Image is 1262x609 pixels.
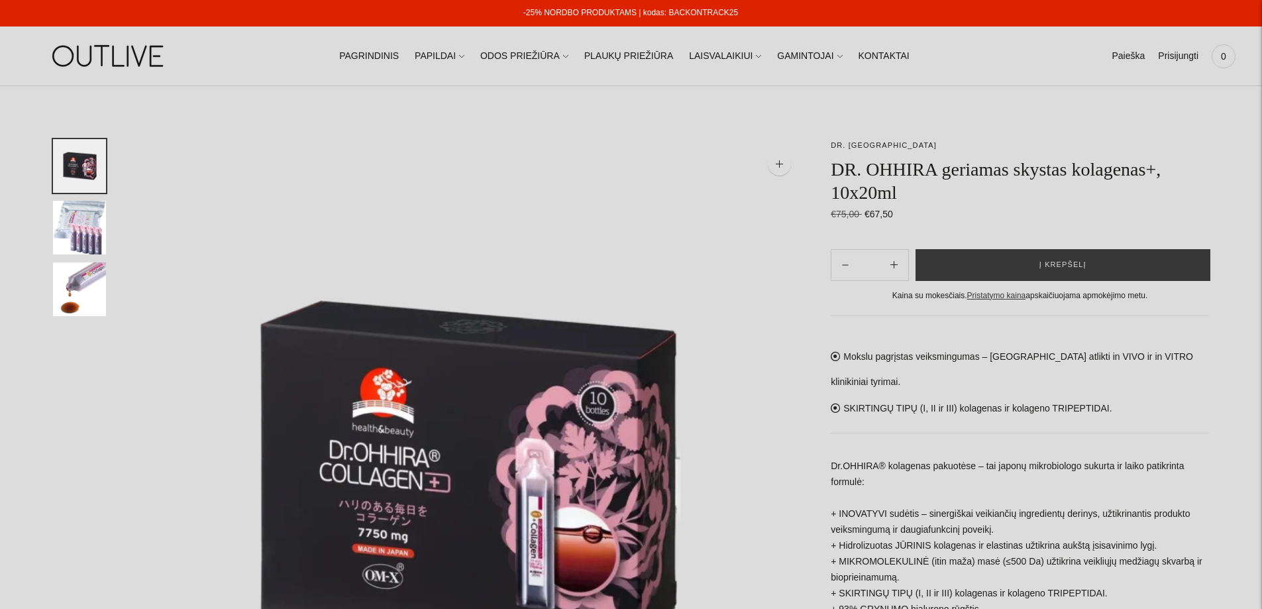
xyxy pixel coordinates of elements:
[1212,42,1236,71] a: 0
[831,158,1209,204] h1: DR. OHHIRA geriamas skystas kolagenas+, 10x20ml
[689,42,761,71] a: LAISVALAIKIUI
[859,255,879,274] input: Product quantity
[1158,42,1198,71] a: Prisijungti
[831,289,1209,303] div: Kaina su mokesčiais. apskaičiuojama apmokėjimo metu.
[967,291,1026,300] a: Pristatymo kaina
[865,209,893,219] span: €67,50
[26,33,192,79] img: OUTLIVE
[1039,258,1086,272] span: Į krepšelį
[831,209,862,219] s: €75,00
[777,42,842,71] a: GAMINTOJAI
[916,249,1210,281] button: Į krepšelį
[53,201,106,254] button: Translation missing: en.general.accessibility.image_thumbail
[858,42,909,71] a: KONTAKTAI
[880,249,908,281] button: Subtract product quantity
[53,262,106,316] button: Translation missing: en.general.accessibility.image_thumbail
[339,42,399,71] a: PAGRINDINIS
[1214,47,1233,66] span: 0
[1112,42,1145,71] a: Paieška
[831,141,937,149] a: DR. [GEOGRAPHIC_DATA]
[53,139,106,193] button: Translation missing: en.general.accessibility.image_thumbail
[584,42,674,71] a: PLAUKŲ PRIEŽIŪRA
[523,8,738,17] a: -25% NORDBO PRODUKTAMS | kodas: BACKONTRACK25
[415,42,464,71] a: PAPILDAI
[831,249,859,281] button: Add product quantity
[480,42,568,71] a: ODOS PRIEŽIŪRA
